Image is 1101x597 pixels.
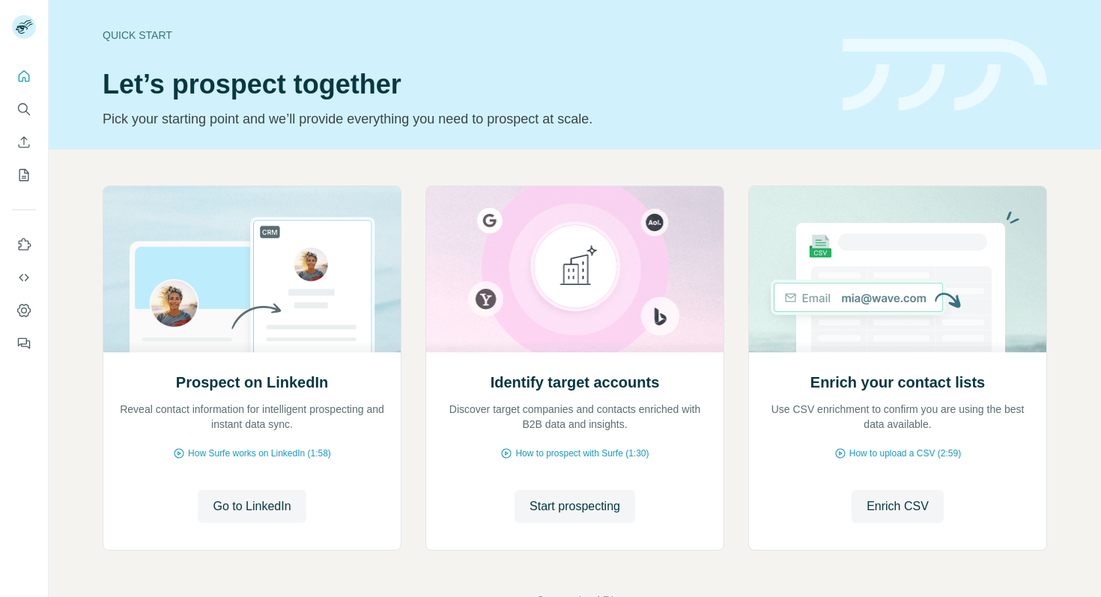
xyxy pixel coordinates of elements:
button: Search [12,96,36,123]
button: My lists [12,162,36,189]
p: Use CSV enrichment to confirm you are using the best data available. [764,402,1031,432]
button: Quick start [12,63,36,90]
div: Quick start [103,28,825,43]
span: Go to LinkedIn [213,497,291,515]
p: Reveal contact information for intelligent prospecting and instant data sync. [118,402,386,432]
span: Enrich CSV [867,497,929,515]
button: Go to LinkedIn [198,490,306,523]
img: Identify target accounts [425,186,724,352]
img: banner [843,39,1047,111]
button: Start prospecting [515,490,635,523]
h2: Enrich your contact lists [810,372,985,393]
span: How to prospect with Surfe (1:30) [515,447,649,460]
h2: Identify target accounts [491,372,660,393]
span: How Surfe works on LinkedIn (1:58) [188,447,331,460]
button: Enrich CSV [852,490,944,523]
img: Prospect on LinkedIn [103,186,401,352]
button: Feedback [12,330,36,357]
img: Enrich your contact lists [748,186,1047,352]
button: Use Surfe on LinkedIn [12,231,36,258]
button: Enrich CSV [12,129,36,156]
span: Start prospecting [530,497,620,515]
span: How to upload a CSV (2:59) [849,447,961,460]
button: Use Surfe API [12,264,36,291]
h1: Let’s prospect together [103,70,825,99]
p: Pick your starting point and we’ll provide everything you need to prospect at scale. [103,108,825,129]
button: Dashboard [12,297,36,324]
p: Discover target companies and contacts enriched with B2B data and insights. [441,402,709,432]
h2: Prospect on LinkedIn [176,372,328,393]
